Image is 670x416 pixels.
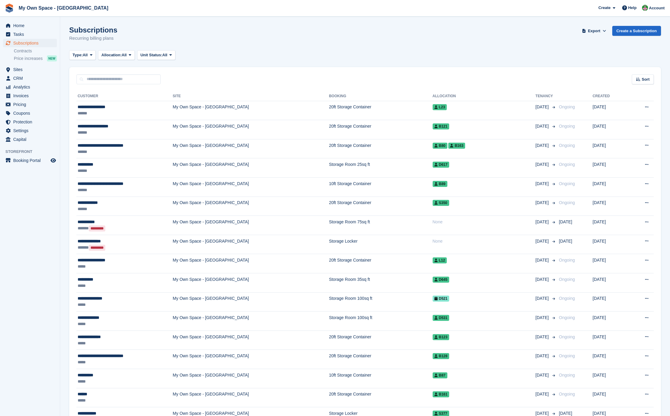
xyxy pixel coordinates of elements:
[173,92,329,101] th: Site
[559,392,575,396] span: Ongoing
[329,350,432,369] td: 20ft Storage Container
[329,254,432,273] td: 20ft Storage Container
[536,353,550,359] span: [DATE]
[593,139,628,158] td: [DATE]
[329,197,432,216] td: 20ft Storage Container
[649,5,665,11] span: Account
[137,50,175,60] button: Unit Status: All
[581,26,607,36] button: Export
[3,74,57,82] a: menu
[13,39,49,47] span: Subscriptions
[593,158,628,178] td: [DATE]
[559,143,575,148] span: Ongoing
[13,118,49,126] span: Protection
[329,178,432,197] td: 10ft Storage Container
[536,276,550,283] span: [DATE]
[628,5,637,11] span: Help
[559,239,572,244] span: [DATE]
[3,39,57,47] a: menu
[47,55,57,61] div: NEW
[3,135,57,144] a: menu
[433,92,536,101] th: Allocation
[13,30,49,39] span: Tasks
[73,52,83,58] span: Type:
[329,216,432,235] td: Storage Room 75sq ft
[5,4,14,13] img: stora-icon-8386f47178a22dfd0bd8f6a31ec36ba5ce8667c1dd55bd0f319d3a0aa187defe.svg
[433,162,449,168] span: D617
[101,52,122,58] span: Allocation:
[173,101,329,120] td: My Own Space - [GEOGRAPHIC_DATA]
[3,109,57,117] a: menu
[173,331,329,350] td: My Own Space - [GEOGRAPHIC_DATA]
[173,273,329,293] td: My Own Space - [GEOGRAPHIC_DATA]
[329,312,432,331] td: Storage Room 100sq ft
[593,216,628,235] td: [DATE]
[536,92,557,101] th: Tenancy
[173,388,329,407] td: My Own Space - [GEOGRAPHIC_DATA]
[329,388,432,407] td: 20ft Storage Container
[98,50,135,60] button: Allocation: All
[433,277,449,283] span: D645
[3,100,57,109] a: menu
[329,235,432,254] td: Storage Locker
[173,158,329,178] td: My Own Space - [GEOGRAPHIC_DATA]
[69,35,117,42] p: Recurring billing plans
[3,126,57,135] a: menu
[433,296,449,302] span: D521
[329,120,432,139] td: 20ft Storage Container
[13,135,49,144] span: Capital
[642,5,648,11] img: Millie Webb
[329,369,432,388] td: 10ft Storage Container
[50,157,57,164] a: Preview store
[642,76,650,82] span: Sort
[559,104,575,109] span: Ongoing
[76,92,173,101] th: Customer
[536,123,550,129] span: [DATE]
[559,124,575,129] span: Ongoing
[433,143,447,149] span: B80
[5,149,60,155] span: Storefront
[3,30,57,39] a: menu
[14,56,43,61] span: Price increases
[593,197,628,216] td: [DATE]
[433,391,449,397] span: B161
[593,273,628,293] td: [DATE]
[433,372,447,378] span: B87
[173,235,329,254] td: My Own Space - [GEOGRAPHIC_DATA]
[536,238,550,244] span: [DATE]
[173,350,329,369] td: My Own Space - [GEOGRAPHIC_DATA]
[559,162,575,167] span: Ongoing
[83,52,88,58] span: All
[69,26,117,34] h1: Subscriptions
[3,83,57,91] a: menu
[559,296,575,301] span: Ongoing
[433,104,447,110] span: L23
[559,219,572,224] span: [DATE]
[173,120,329,139] td: My Own Space - [GEOGRAPHIC_DATA]
[559,353,575,358] span: Ongoing
[593,312,628,331] td: [DATE]
[173,139,329,158] td: My Own Space - [GEOGRAPHIC_DATA]
[13,109,49,117] span: Coupons
[433,334,449,340] span: B123
[122,52,127,58] span: All
[593,178,628,197] td: [DATE]
[173,178,329,197] td: My Own Space - [GEOGRAPHIC_DATA]
[329,158,432,178] td: Storage Room 25sq ft
[593,101,628,120] td: [DATE]
[593,235,628,254] td: [DATE]
[173,254,329,273] td: My Own Space - [GEOGRAPHIC_DATA]
[173,369,329,388] td: My Own Space - [GEOGRAPHIC_DATA]
[598,5,610,11] span: Create
[13,74,49,82] span: CRM
[433,353,449,359] span: B128
[559,277,575,282] span: Ongoing
[559,334,575,339] span: Ongoing
[588,28,600,34] span: Export
[329,139,432,158] td: 20ft Storage Container
[13,21,49,30] span: Home
[3,21,57,30] a: menu
[329,92,432,101] th: Booking
[593,331,628,350] td: [DATE]
[593,254,628,273] td: [DATE]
